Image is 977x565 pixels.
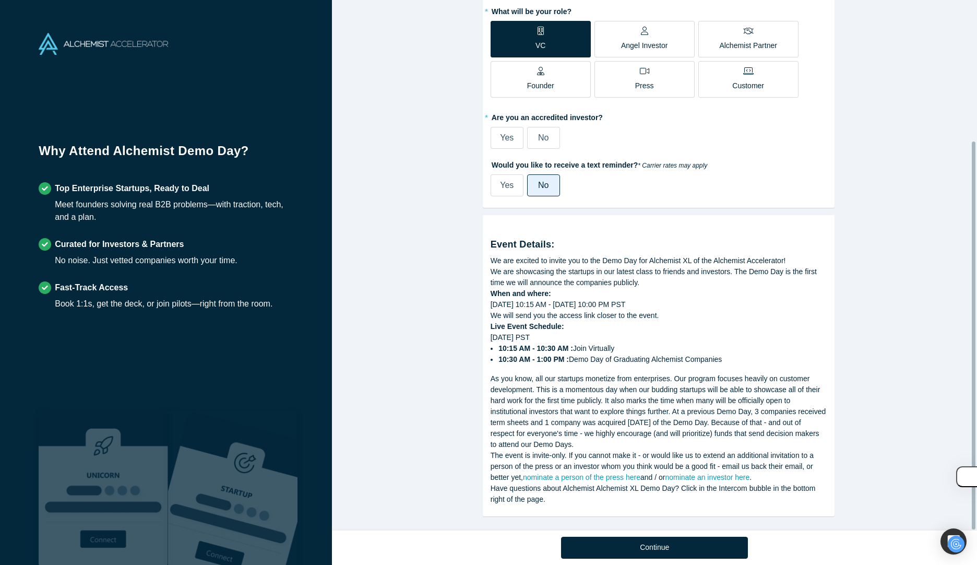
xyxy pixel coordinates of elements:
[39,33,168,55] img: Alchemist Accelerator Logo
[523,473,640,481] a: nominate a person of the press here
[491,3,827,17] label: What will be your role?
[498,344,573,352] strong: 10:15 AM - 10:30 AM :
[665,473,749,481] a: nominate an investor here
[491,289,551,298] strong: When and where:
[498,355,569,363] strong: 10:30 AM - 1:00 PM :
[538,181,549,190] span: No
[491,310,827,321] div: We will send you the access link closer to the event.
[719,40,777,51] p: Alchemist Partner
[491,255,827,266] div: We are excited to invite you to the Demo Day for Alchemist XL of the Alchemist Accelerator!
[491,483,827,505] div: Have questions about Alchemist Alchemist XL Demo Day? Click in the Intercom bubble in the bottom ...
[491,450,827,483] div: The event is invite-only. If you cannot make it - or would like us to extend an additional invita...
[498,354,827,365] li: Demo Day of Graduating Alchemist Companies
[491,239,555,250] strong: Event Details:
[491,322,564,331] strong: Live Event Schedule:
[538,133,549,142] span: No
[491,373,827,450] div: As you know, all our startups monetize from enterprises. Our program focuses heavily on customer ...
[732,80,764,91] p: Customer
[4,73,36,81] label: Font Size
[561,537,748,559] button: Continue
[500,181,514,190] span: Yes
[500,133,514,142] span: Yes
[491,109,827,123] label: Are you an accredited investor?
[535,40,545,51] p: VC
[55,283,128,292] strong: Fast-Track Access
[16,14,56,22] a: Back to Top
[16,23,137,32] a: Use your invitation email to register
[55,254,237,267] div: No noise. Just vetted companies worth your time.
[39,411,168,565] img: Robust Technologies
[55,240,184,249] strong: Curated for Investors & Partners
[621,40,668,51] p: Angel Investor
[527,80,554,91] p: Founder
[4,42,152,54] h3: Style
[635,80,654,91] p: Press
[39,142,293,168] h1: Why Attend Alchemist Demo Day?
[4,4,152,14] div: Outline
[491,299,827,310] div: [DATE] 10:15 AM - [DATE] 10:00 PM PST
[491,156,827,171] label: Would you like to receive a text reminder?
[491,266,827,288] div: We are showcasing the startups in our latest class to friends and investors. The Demo Day is the ...
[498,343,827,354] li: Join Virtually
[638,162,707,169] em: * Carrier rates may apply
[491,332,827,365] div: [DATE] PST
[55,198,293,223] div: Meet founders solving real B2B problems—with traction, tech, and a plan.
[55,298,272,310] div: Book 1:1s, get the deck, or join pilots—right from the room.
[55,184,209,193] strong: Top Enterprise Startups, Ready to Deal
[168,411,297,565] img: Prism AI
